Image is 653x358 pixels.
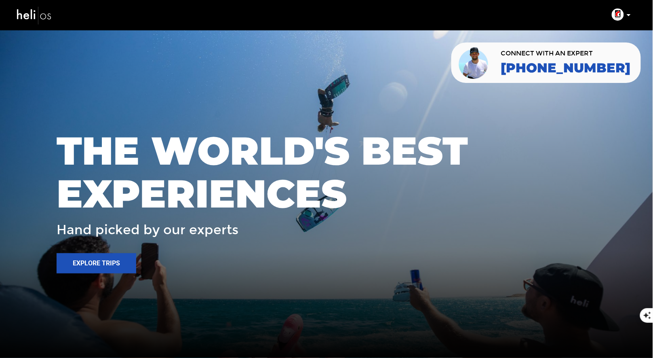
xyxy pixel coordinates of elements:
span: CONNECT WITH AN EXPERT [501,50,631,57]
button: Explore Trips [57,253,136,273]
img: heli-logo [16,4,53,26]
img: ef23dc4a46530461e2a918fa65ea7af0.png [612,8,624,21]
span: Hand picked by our experts [57,223,238,237]
img: contact our team [457,46,491,80]
a: [PHONE_NUMBER] [501,61,631,75]
span: THE WORLD'S BEST EXPERIENCES [57,129,596,215]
